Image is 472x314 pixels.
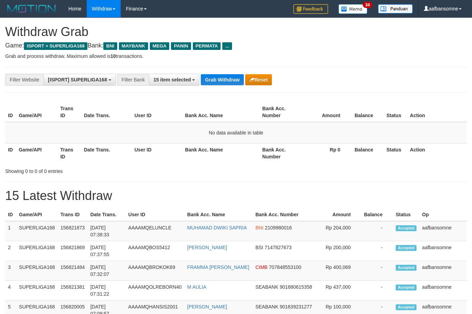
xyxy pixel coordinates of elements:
[126,208,184,221] th: User ID
[5,241,16,261] td: 2
[150,42,170,50] span: MEGA
[110,53,116,59] strong: 10
[187,304,227,309] a: [PERSON_NAME]
[351,102,384,122] th: Balance
[396,265,417,271] span: Accepted
[255,284,278,290] span: SEABANK
[361,261,393,281] td: -
[255,304,278,309] span: SEABANK
[396,285,417,290] span: Accepted
[126,281,184,300] td: AAAAMQOLREBORN40
[5,42,467,49] h4: Game: Bank:
[319,241,361,261] td: Rp 200,000
[43,74,115,86] button: [ISPORT] SUPERLIGA168
[419,208,467,221] th: Op
[361,208,393,221] th: Balance
[58,281,87,300] td: 156821381
[5,74,43,86] div: Filter Website
[16,281,58,300] td: SUPERLIGA168
[153,77,191,82] span: 15 item selected
[255,225,263,230] span: BNI
[396,304,417,310] span: Accepted
[293,4,328,14] img: Feedback.jpg
[16,102,58,122] th: Game/API
[87,221,125,241] td: [DATE] 07:38:33
[24,42,87,50] span: ISPORT > SUPERLIGA168
[5,221,16,241] td: 1
[87,281,125,300] td: [DATE] 07:31:22
[171,42,191,50] span: PANIN
[5,208,16,221] th: ID
[259,143,301,163] th: Bank Acc. Number
[16,241,58,261] td: SUPERLIGA168
[396,225,417,231] span: Accepted
[319,261,361,281] td: Rp 400,069
[280,284,312,290] span: Copy 901680615358 to clipboard
[16,143,58,163] th: Game/API
[149,74,199,86] button: 15 item selected
[5,25,467,39] h1: Withdraw Grab
[361,281,393,300] td: -
[58,208,87,221] th: Trans ID
[259,102,301,122] th: Bank Acc. Number
[393,208,419,221] th: Status
[338,4,368,14] img: Button%20Memo.svg
[5,281,16,300] td: 4
[319,281,361,300] td: Rp 437,000
[48,77,107,82] span: [ISPORT] SUPERLIGA168
[5,189,467,203] h1: 15 Latest Withdraw
[396,245,417,251] span: Accepted
[407,102,467,122] th: Action
[87,261,125,281] td: [DATE] 07:32:07
[58,261,87,281] td: 156821484
[87,208,125,221] th: Date Trans.
[193,42,221,50] span: PERMATA
[5,143,16,163] th: ID
[58,102,81,122] th: Trans ID
[87,241,125,261] td: [DATE] 07:37:55
[378,4,413,14] img: panduan.png
[16,261,58,281] td: SUPERLIGA168
[184,208,253,221] th: Bank Acc. Name
[119,42,148,50] span: MAYBANK
[384,102,407,122] th: Status
[5,165,191,175] div: Showing 0 to 0 of 0 entries
[182,143,260,163] th: Bank Acc. Name
[280,304,312,309] span: Copy 901839231277 to clipboard
[5,261,16,281] td: 3
[255,245,263,250] span: BSI
[351,143,384,163] th: Balance
[187,225,247,230] a: MUHAMAD DWIKI SAPRIA
[5,3,58,14] img: MOTION_logo.png
[419,221,467,241] td: aafbansomne
[419,261,467,281] td: aafbansomne
[58,143,81,163] th: Trans ID
[126,261,184,281] td: AAAAMQBROKOK69
[361,241,393,261] td: -
[103,42,117,50] span: BNI
[319,221,361,241] td: Rp 204,000
[81,143,132,163] th: Date Trans.
[319,208,361,221] th: Amount
[182,102,260,122] th: Bank Acc. Name
[265,225,292,230] span: Copy 2109980016 to clipboard
[126,241,184,261] td: AAAAMQBOS5412
[419,241,467,261] td: aafbansomne
[16,221,58,241] td: SUPERLIGA168
[58,221,87,241] td: 156821873
[419,281,467,300] td: aafbansomne
[384,143,407,163] th: Status
[269,264,301,270] span: Copy 707848553100 to clipboard
[363,2,372,8] span: 34
[5,102,16,122] th: ID
[245,74,272,85] button: Reset
[187,264,249,270] a: FRAMMA [PERSON_NAME]
[132,102,182,122] th: User ID
[132,143,182,163] th: User ID
[58,241,87,261] td: 156821869
[126,221,184,241] td: AAAAMQELUNCLE
[201,74,243,85] button: Grab Withdraw
[407,143,467,163] th: Action
[81,102,132,122] th: Date Trans.
[265,245,292,250] span: Copy 7147827673 to clipboard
